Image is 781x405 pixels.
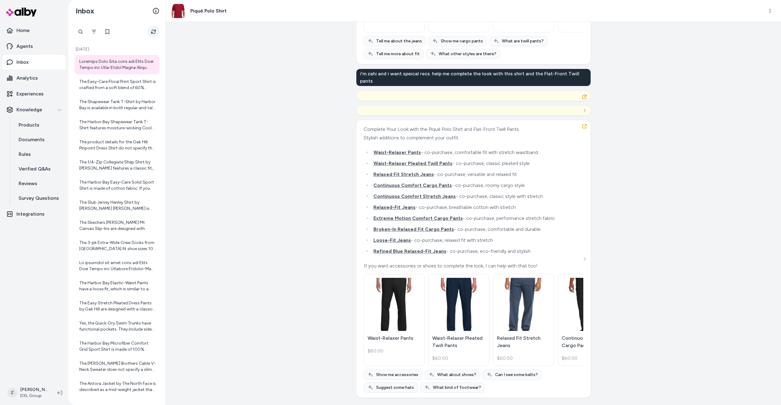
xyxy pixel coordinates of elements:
[79,280,156,292] div: The Harbor Bay Elastic-Waist Pants have a loose fit, which is similar to a relaxed fit, providing...
[20,387,48,393] p: [PERSON_NAME]
[7,388,17,398] span: Z
[364,262,555,270] div: If you want accessories or shoes to complete the look, I can help with that too!
[13,132,66,147] a: Documents
[79,179,156,192] div: The Harbor Bay Easy-Care Solid Sport Shirt is made of cotton fabric. If you want to explore more ...
[364,125,555,142] div: Complete Your Look with the Piqué Polo Shirt and Flat-Front Twill Pants Stylish additions to comp...
[76,6,94,16] h2: Inbox
[376,38,422,44] span: Tell me about the jeans
[19,180,37,187] p: Reviews
[376,385,414,391] span: Suggest some hats
[373,193,456,199] span: Continuous Comfort Stretch Jeans
[16,106,42,113] p: Knowledge
[74,216,160,235] a: The Skechers [PERSON_NAME] Mt Canvas Slip-Ins are designed with comfort in mind, featuring Air-Co...
[432,355,448,362] span: $60.00
[433,385,481,391] span: What kind of footwear?
[16,90,44,98] p: Experiences
[13,147,66,162] a: Rules
[581,107,588,114] button: See more
[372,170,555,179] li: - co-purchase, versatile and relaxed fit
[373,226,454,232] span: Broken-In Relaxed Fit Cargo Pants
[74,357,160,376] a: The [PERSON_NAME] Brothers Cable V-Neck Sweater does not specify a slim fit in its product detail...
[13,176,66,191] a: Reviews
[16,59,29,66] p: Inbox
[19,151,31,158] p: Rules
[428,274,489,366] a: Waist-Relaxer Pleated Twill PantsWaist-Relaxer Pleated Twill Pants$60.00
[171,4,185,18] img: pG3355red
[19,121,39,129] p: Products
[373,149,421,155] span: Waist-Relaxer Pants
[373,171,434,177] span: Relaxed Fit Stretch Jeans
[432,335,485,349] p: Waist-Relaxer Pleated Twill Pants
[2,55,66,70] a: Inbox
[74,115,160,135] a: The Harbor Bay Shapewear Tank T-Shirt features moisture-wicking Cool & Dry cotton with a polyeste...
[16,74,38,82] p: Analytics
[372,148,555,157] li: - co-purchase, comfortable fit with stretch waistband
[79,381,156,393] div: The Antora Jacket by The North Face is described as a mid-weight jacket that is water-repellent, ...
[372,181,555,190] li: - co-purchase, roomy cargo style
[74,196,160,215] a: The Slub Jersey Henley Shirt by [PERSON_NAME] [PERSON_NAME] is made of 100% cotton. If you need m...
[495,372,538,378] span: Can I see some belts?
[74,46,160,52] p: [DATE]
[74,377,160,396] a: The Antora Jacket by The North Face is described as a mid-weight jacket that is water-repellent, ...
[74,337,160,356] a: The Harbor Bay Microfiber Comfort Grid Sport Shirt is made of 100% polyester microfiber and is de...
[79,300,156,312] div: The Easy Stretch Pleated Dress Pants by Oak Hill are designed with a classic pleated style and a ...
[16,210,45,218] p: Integrations
[372,159,555,168] li: - co-purchase, classic pleated style
[373,182,452,188] span: Continuous Comfort Cargo Pants
[437,372,476,378] span: What about shoes?
[372,247,555,256] li: - co-purchase, eco-friendly and stylish
[4,383,52,403] button: Z[PERSON_NAME]DXL Group
[79,99,156,111] div: The Shapewear Tank T-Shirt by Harbor Bay is available in both regular and tall sizes. The tall si...
[562,355,578,362] span: $60.00
[190,7,227,15] h3: Piqué Polo Shirt
[16,27,30,34] p: Home
[79,79,156,91] div: The Easy-Care Floral Print Sport Shirt is crafted from a soft blend of 60% cotton and 40% polyest...
[20,393,48,399] span: DXL Group
[2,39,66,54] a: Agents
[493,274,554,366] a: Relaxed Fit Stretch JeansRelaxed Fit Stretch Jeans$60.00
[16,43,33,50] p: Agents
[74,256,160,276] a: Lo ipsumdol sit amet cons adi Elits Doei Tempo inc Utlabore Etdolor-Mag Aliqu, enim adm veni quis...
[74,317,160,336] a: Yes, the Quick-Dry Swim Trunks have functional pockets. They include side pockets, a coin pocket,...
[74,55,160,74] a: Loremips Dolo Sita cons adi Elits Doei Tempo inc Utla-Etdol Magna Aliqu Enimadm veniamqui no exer...
[497,270,550,339] img: Relaxed Fit Stretch Jeans
[2,23,66,38] a: Home
[441,38,483,44] span: Show me cargo pants
[368,335,421,342] p: Waist-Relaxer Pants
[373,160,452,166] span: Waist-Relaxer Pleated Twill Pants
[74,156,160,175] a: The 1/4-Zip Collegiate Shep Shirt by [PERSON_NAME] features a classic fit, which typically offers...
[373,237,411,243] span: Loose-Fit Jeans
[74,135,160,155] a: The product details for the Oak Hill Pinpoint Dress Shirt do not specify the care instructions su...
[373,215,463,221] span: Extreme Motion Comfort Cargo Pants
[79,59,156,71] div: Loremips Dolo Sita cons adi Elits Doei Tempo inc Utla-Etdol Magna Aliqu Enimadm veniamqui no exer...
[19,195,59,202] p: Survey Questions
[368,347,383,355] span: $60.00
[356,69,591,86] div: i'm zahi and i want speical recs. help me complete the look with this shirt and the Flat-Front Tw...
[88,26,100,38] button: Filter
[79,260,156,272] div: Lo ipsumdol sit amet cons adi Elits Doei Tempo inc Utlabore Etdolor-Mag Aliqu, enim adm veni quis...
[6,8,37,16] img: alby Logo
[497,355,513,362] span: $60.00
[372,214,555,223] li: - co-purchase, performance stretch fabric
[372,225,555,234] li: - co-purchase, comfortable and durable
[13,162,66,176] a: Verified Q&As
[74,276,160,296] a: The Harbor Bay Elastic-Waist Pants have a loose fit, which is similar to a relaxed fit, providing...
[13,191,66,206] a: Survey Questions
[373,248,446,254] span: Refined Blue Relaxed-Fit Jeans
[79,320,156,332] div: Yes, the Quick-Dry Swim Trunks have functional pockets. They include side pockets, a coin pocket,...
[74,296,160,316] a: The Easy Stretch Pleated Dress Pants by Oak Hill are designed with a classic pleated style and a ...
[373,204,416,210] span: Relaxed-Fit Jeans
[581,255,588,263] button: See more
[74,176,160,195] a: The Harbor Bay Easy-Care Solid Sport Shirt is made of cotton fabric. If you want to explore more ...
[79,119,156,131] div: The Harbor Bay Shapewear Tank T-Shirt features moisture-wicking Cool & Dry cotton with a polyeste...
[2,207,66,221] a: Integrations
[79,340,156,353] div: The Harbor Bay Microfiber Comfort Grid Sport Shirt is made of 100% polyester microfiber and is de...
[376,51,420,57] span: Tell me more about fit
[79,199,156,212] div: The Slub Jersey Henley Shirt by [PERSON_NAME] [PERSON_NAME] is made of 100% cotton. If you need m...
[2,71,66,85] a: Analytics
[439,51,496,57] span: What other styles are there?
[147,26,160,38] button: Refresh
[562,335,615,349] p: Continuous Comfort Cargo Pants
[364,274,425,366] a: Waist-Relaxer PantsWaist-Relaxer Pants$60.00
[372,203,555,212] li: - co-purchase, breathable cotton with stretch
